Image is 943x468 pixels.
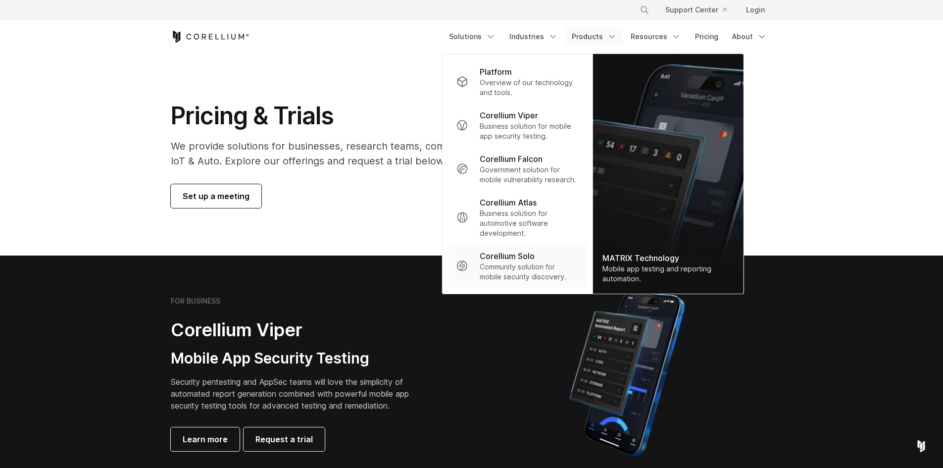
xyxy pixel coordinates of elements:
a: Corellium Viper Business solution for mobile app security testing. [448,104,586,147]
a: About [726,28,773,46]
a: Support Center [657,1,734,19]
img: Matrix_WebNav_1x [593,54,743,294]
a: Request a trial [244,427,325,451]
span: Learn more [183,433,228,445]
a: Solutions [443,28,501,46]
a: Industries [503,28,564,46]
a: Set up a meeting [171,184,261,208]
a: Login [738,1,773,19]
img: Corellium MATRIX automated report on iPhone showing app vulnerability test results across securit... [552,287,701,461]
p: We provide solutions for businesses, research teams, community individuals, and IoT & Auto. Explo... [171,139,565,168]
a: Corellium Solo Community solution for mobile security discovery. [448,244,586,288]
p: Security pentesting and AppSec teams will love the simplicity of automated report generation comb... [171,376,424,412]
a: Pricing [689,28,724,46]
h3: Mobile App Security Testing [171,349,424,368]
h2: Corellium Viper [171,319,424,341]
p: Corellium Falcon [480,153,543,165]
div: Navigation Menu [628,1,773,19]
span: Request a trial [255,433,313,445]
button: Search [636,1,653,19]
div: Mobile app testing and reporting automation. [602,264,733,284]
a: Products [566,28,623,46]
a: Corellium Falcon Government solution for mobile vulnerability research. [448,147,586,191]
a: Learn more [171,427,240,451]
p: Platform [480,66,512,78]
a: MATRIX Technology Mobile app testing and reporting automation. [593,54,743,294]
span: Set up a meeting [183,190,249,202]
h1: Pricing & Trials [171,101,565,131]
p: Government solution for mobile vulnerability research. [480,165,578,185]
div: Open Intercom Messenger [909,434,933,458]
p: Overview of our technology and tools. [480,78,578,98]
p: Community solution for mobile security discovery. [480,262,578,282]
p: Corellium Solo [480,250,535,262]
p: Business solution for mobile app security testing. [480,121,578,141]
p: Business solution for automotive software development. [480,208,578,238]
a: Platform Overview of our technology and tools. [448,60,586,104]
a: Corellium Atlas Business solution for automotive software development. [448,191,586,244]
h6: FOR BUSINESS [171,297,220,306]
p: Corellium Atlas [480,197,537,208]
a: Corellium Home [171,31,249,43]
div: MATRIX Technology [602,252,733,264]
a: Resources [625,28,687,46]
div: Navigation Menu [443,28,773,46]
p: Corellium Viper [480,109,538,121]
